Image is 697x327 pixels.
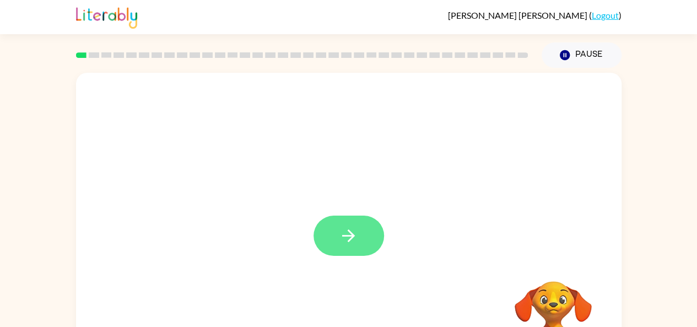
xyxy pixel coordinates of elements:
[448,10,622,20] div: ( )
[542,42,622,68] button: Pause
[448,10,589,20] span: [PERSON_NAME] [PERSON_NAME]
[76,4,137,29] img: Literably
[592,10,619,20] a: Logout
